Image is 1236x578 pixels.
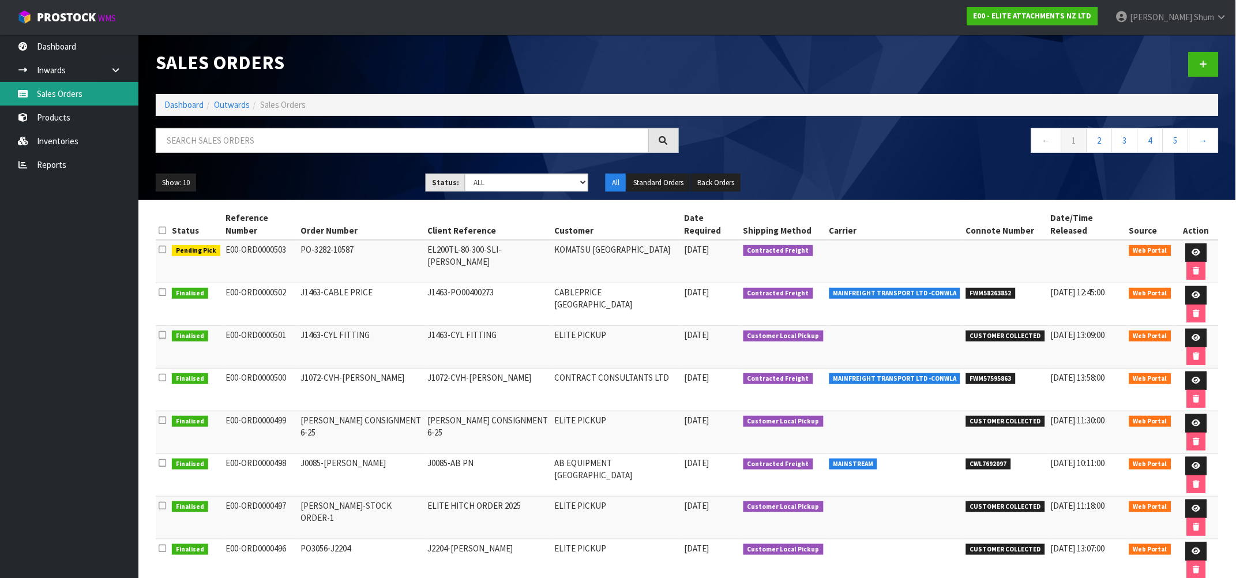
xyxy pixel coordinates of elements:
[223,326,298,369] td: E00-ORD0000501
[826,209,964,240] th: Carrier
[966,544,1045,556] span: CUSTOMER COLLECTED
[551,369,681,411] td: CONTRACT CONSULTANTS LTD
[696,128,1219,156] nav: Page navigation
[829,373,961,385] span: MAINFREIGHT TRANSPORT LTD -CONWLA
[425,454,551,497] td: J0085-AB PN
[260,99,306,110] span: Sales Orders
[298,497,425,539] td: [PERSON_NAME]-STOCK ORDER-1
[684,500,709,511] span: [DATE]
[172,288,208,299] span: Finalised
[425,411,551,454] td: [PERSON_NAME] CONSIGNMENT 6-25
[432,178,459,187] strong: Status:
[156,52,679,73] h1: Sales Orders
[1051,287,1105,298] span: [DATE] 12:45:00
[829,288,961,299] span: MAINFREIGHT TRANSPORT LTD -CONWLA
[1129,416,1172,427] span: Web Portal
[606,174,626,192] button: All
[172,416,208,427] span: Finalised
[551,326,681,369] td: ELITE PICKUP
[298,369,425,411] td: J1072-CVH-[PERSON_NAME]
[1129,245,1172,257] span: Web Portal
[1174,209,1219,240] th: Action
[425,283,551,326] td: J1463-PO00400273
[1031,128,1062,153] a: ←
[551,283,681,326] td: CABLEPRICE [GEOGRAPHIC_DATA]
[156,128,649,153] input: Search sales orders
[1130,12,1193,22] span: [PERSON_NAME]
[156,174,196,192] button: Show: 10
[298,411,425,454] td: [PERSON_NAME] CONSIGNMENT 6-25
[37,10,96,25] span: ProStock
[172,501,208,513] span: Finalised
[1129,501,1172,513] span: Web Portal
[684,543,709,554] span: [DATE]
[172,544,208,556] span: Finalised
[684,244,709,255] span: [DATE]
[425,209,551,240] th: Client Reference
[1129,373,1172,385] span: Web Portal
[223,209,298,240] th: Reference Number
[164,99,204,110] a: Dashboard
[172,245,220,257] span: Pending Pick
[172,459,208,470] span: Finalised
[684,415,709,426] span: [DATE]
[551,240,681,283] td: KOMATSU [GEOGRAPHIC_DATA]
[743,416,824,427] span: Customer Local Pickup
[1051,500,1105,511] span: [DATE] 11:18:00
[169,209,223,240] th: Status
[743,288,813,299] span: Contracted Freight
[684,457,709,468] span: [DATE]
[298,209,425,240] th: Order Number
[974,11,1092,21] strong: E00 - ELITE ATTACHMENTS NZ LTD
[966,288,1016,299] span: FWM58263852
[684,287,709,298] span: [DATE]
[966,459,1011,470] span: CWL7692097
[743,501,824,513] span: Customer Local Pickup
[743,544,824,556] span: Customer Local Pickup
[298,283,425,326] td: J1463-CABLE PRICE
[966,373,1016,385] span: FWM57595863
[298,326,425,369] td: J1463-CYL FITTING
[966,416,1045,427] span: CUSTOMER COLLECTED
[1087,128,1113,153] a: 2
[684,372,709,383] span: [DATE]
[223,240,298,283] td: E00-ORD0000503
[1051,415,1105,426] span: [DATE] 11:30:00
[1112,128,1138,153] a: 3
[1061,128,1087,153] a: 1
[743,459,813,470] span: Contracted Freight
[223,454,298,497] td: E00-ORD0000498
[214,99,250,110] a: Outwards
[1188,128,1219,153] a: →
[741,209,826,240] th: Shipping Method
[1051,329,1105,340] span: [DATE] 13:09:00
[223,411,298,454] td: E00-ORD0000499
[684,329,709,340] span: [DATE]
[1129,288,1172,299] span: Web Portal
[1051,457,1105,468] span: [DATE] 10:11:00
[963,209,1048,240] th: Connote Number
[551,454,681,497] td: AB EQUIPMENT [GEOGRAPHIC_DATA]
[551,497,681,539] td: ELITE PICKUP
[743,373,813,385] span: Contracted Freight
[627,174,690,192] button: Standard Orders
[743,331,824,342] span: Customer Local Pickup
[223,283,298,326] td: E00-ORD0000502
[681,209,741,240] th: Date Required
[1194,12,1215,22] span: Shum
[17,10,32,24] img: cube-alt.png
[1129,331,1172,342] span: Web Portal
[1048,209,1126,240] th: Date/Time Released
[966,501,1045,513] span: CUSTOMER COLLECTED
[829,459,878,470] span: MAINSTREAM
[223,497,298,539] td: E00-ORD0000497
[1051,372,1105,383] span: [DATE] 13:58:00
[298,240,425,283] td: PO-3282-10587
[425,326,551,369] td: J1463-CYL FITTING
[425,240,551,283] td: EL200TL-80-300-SLI-[PERSON_NAME]
[966,331,1045,342] span: CUSTOMER COLLECTED
[223,369,298,411] td: E00-ORD0000500
[298,454,425,497] td: J0085-[PERSON_NAME]
[1126,209,1175,240] th: Source
[551,411,681,454] td: ELITE PICKUP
